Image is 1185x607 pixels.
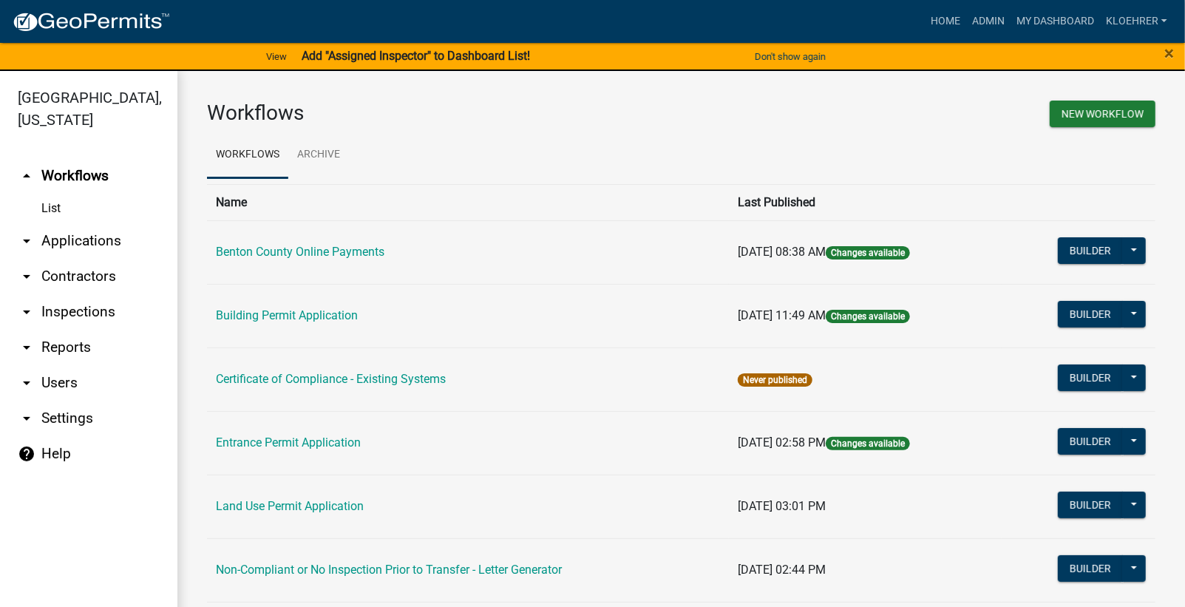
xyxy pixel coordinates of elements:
span: [DATE] 02:58 PM [738,435,826,450]
span: [DATE] 08:38 AM [738,245,826,259]
button: New Workflow [1050,101,1155,127]
a: Non-Compliant or No Inspection Prior to Transfer - Letter Generator [216,563,562,577]
span: [DATE] 11:49 AM [738,308,826,322]
th: Last Published [729,184,1002,220]
button: Builder [1058,364,1123,391]
button: Close [1164,44,1174,62]
i: arrow_drop_down [18,410,35,427]
a: View [260,44,293,69]
a: Workflows [207,132,288,179]
span: × [1164,43,1174,64]
i: arrow_drop_down [18,339,35,356]
span: Changes available [826,246,910,260]
span: Changes available [826,437,910,450]
button: Builder [1058,555,1123,582]
span: [DATE] 03:01 PM [738,499,826,513]
button: Don't show again [749,44,832,69]
a: Entrance Permit Application [216,435,361,450]
a: Certificate of Compliance - Existing Systems [216,372,446,386]
span: Changes available [826,310,910,323]
a: Building Permit Application [216,308,358,322]
a: Archive [288,132,349,179]
span: [DATE] 02:44 PM [738,563,826,577]
i: arrow_drop_up [18,167,35,185]
strong: Add "Assigned Inspector" to Dashboard List! [302,49,530,63]
button: Builder [1058,492,1123,518]
a: Benton County Online Payments [216,245,384,259]
a: kloehrer [1100,7,1173,35]
a: My Dashboard [1011,7,1100,35]
button: Builder [1058,428,1123,455]
i: arrow_drop_down [18,374,35,392]
button: Builder [1058,301,1123,328]
i: help [18,445,35,463]
th: Name [207,184,729,220]
button: Builder [1058,237,1123,264]
a: Home [925,7,966,35]
i: arrow_drop_down [18,232,35,250]
i: arrow_drop_down [18,268,35,285]
h3: Workflows [207,101,670,126]
i: arrow_drop_down [18,303,35,321]
a: Admin [966,7,1011,35]
span: Never published [738,373,812,387]
a: Land Use Permit Application [216,499,364,513]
